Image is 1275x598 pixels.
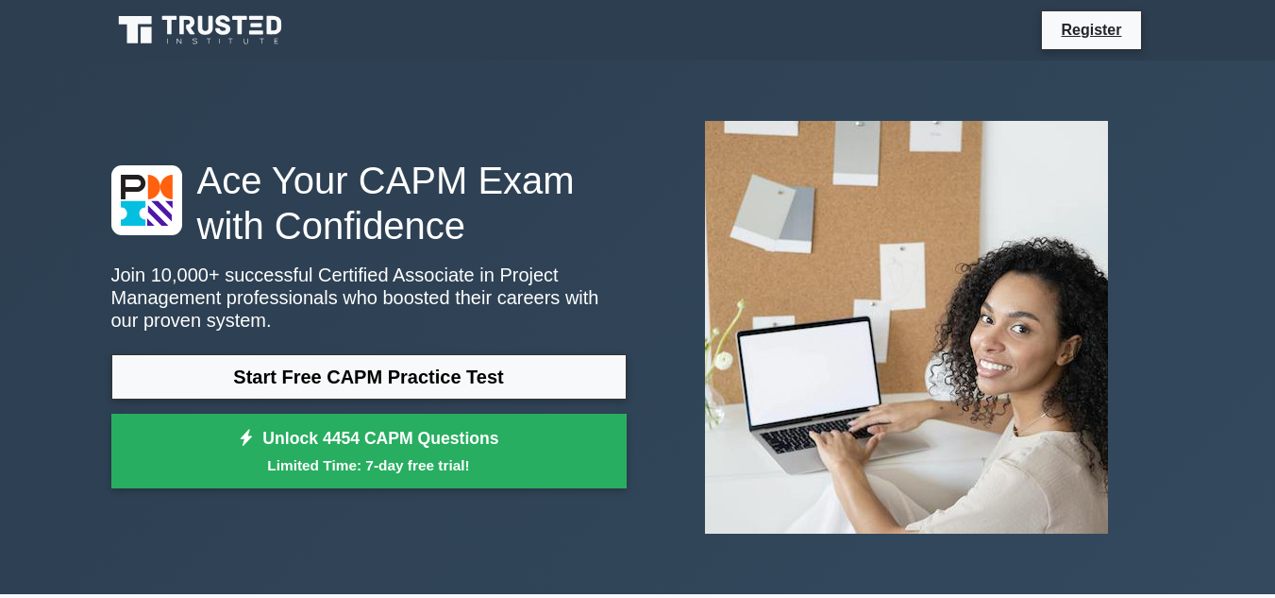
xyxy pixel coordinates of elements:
[135,454,603,476] small: Limited Time: 7-day free trial!
[1049,18,1132,42] a: Register
[111,158,627,248] h1: Ace Your CAPM Exam with Confidence
[111,354,627,400] a: Start Free CAPM Practice Test
[111,414,627,489] a: Unlock 4454 CAPM QuestionsLimited Time: 7-day free trial!
[111,264,627,332] p: Join 10,000+ successful Certified Associate in Project Management professionals who boosted their...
